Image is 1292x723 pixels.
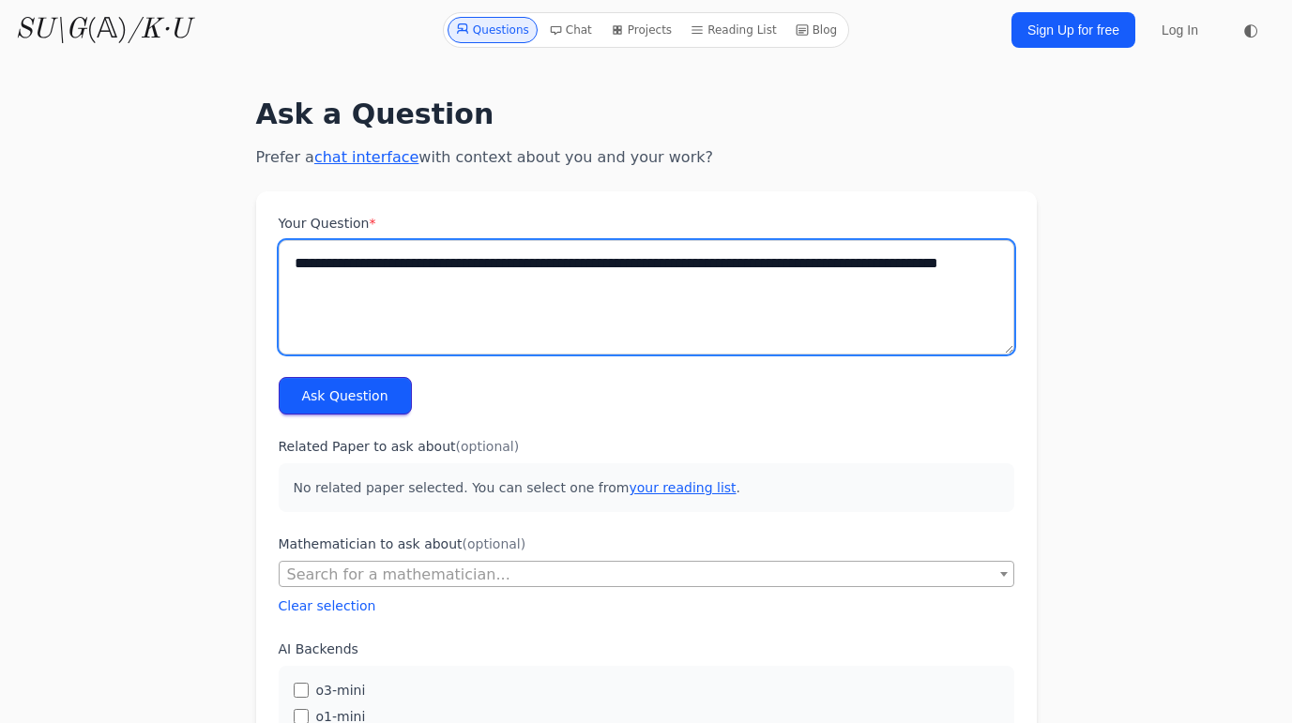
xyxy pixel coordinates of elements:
a: Blog [788,17,845,43]
span: (optional) [463,536,526,551]
i: /K·U [128,16,190,44]
button: Clear selection [279,596,376,615]
span: ◐ [1243,22,1258,38]
a: your reading list [629,480,736,495]
a: chat interface [314,148,418,166]
span: Search for a mathematician... [280,562,1013,588]
a: Projects [603,17,679,43]
label: Mathematician to ask about [279,535,1014,553]
p: Prefer a with context about you and your work? [256,146,1037,169]
span: Search for a mathematician... [287,565,510,583]
a: Reading List [683,17,784,43]
span: (optional) [456,439,520,454]
a: SU\G(𝔸)/K·U [15,13,190,47]
button: Ask Question [279,377,412,414]
label: Your Question [279,214,1014,233]
span: Search for a mathematician... [279,561,1014,587]
button: ◐ [1232,11,1269,49]
a: Questions [448,17,538,43]
label: Related Paper to ask about [279,437,1014,456]
a: Sign Up for free [1011,12,1135,48]
h1: Ask a Question [256,98,1037,131]
a: Log In [1150,13,1209,47]
i: SU\G [15,16,86,44]
a: Chat [541,17,600,43]
p: No related paper selected. You can select one from . [279,463,1014,512]
label: o3-mini [316,681,366,700]
label: AI Backends [279,640,1014,658]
